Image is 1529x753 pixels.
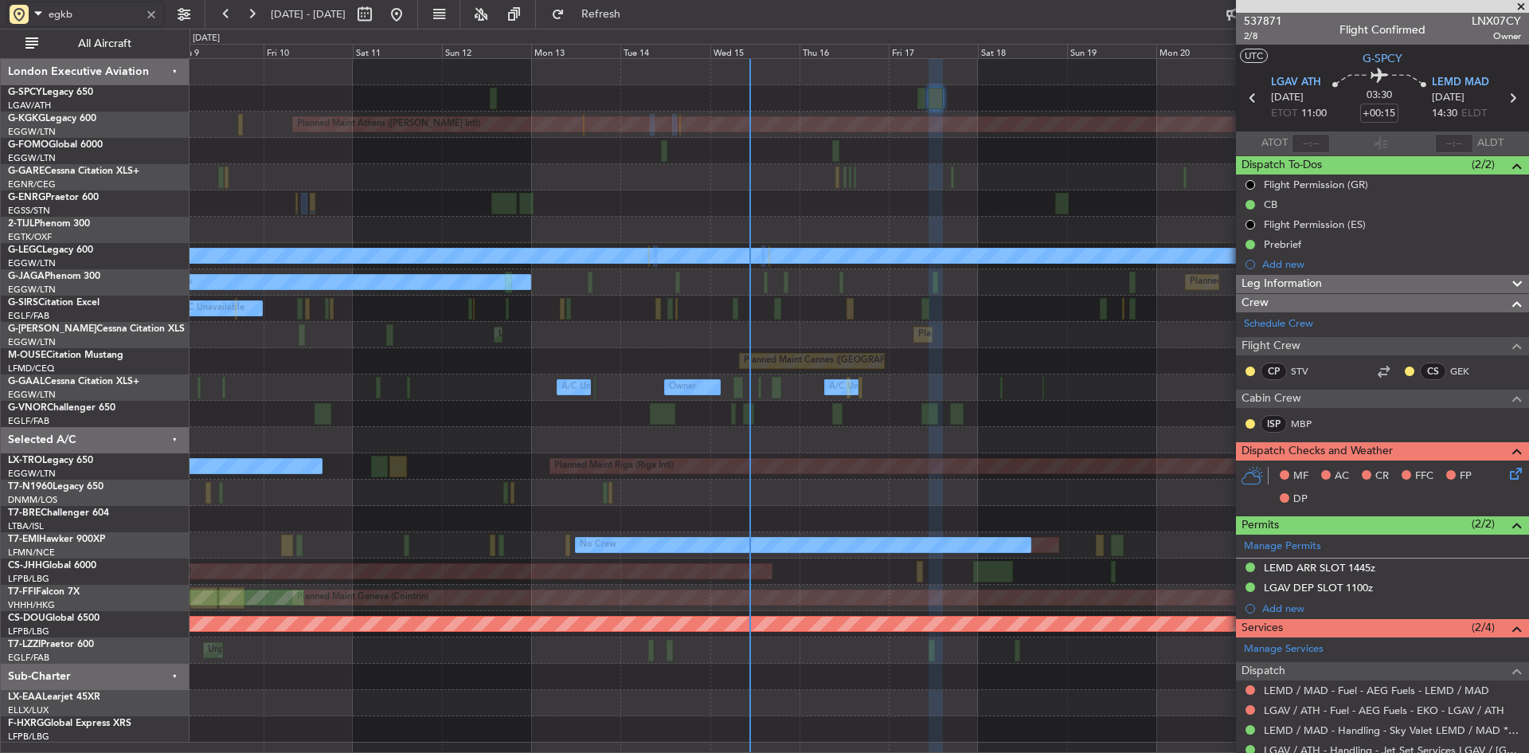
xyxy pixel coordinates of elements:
div: Planned Maint [GEOGRAPHIC_DATA] ([GEOGRAPHIC_DATA]) [918,323,1169,347]
span: G-ENRG [8,193,45,202]
a: ELLX/LUX [8,704,49,716]
a: LX-EAALearjet 45XR [8,692,100,702]
a: EGGW/LTN [8,336,56,348]
a: EGLF/FAB [8,652,49,664]
div: LEMD ARR SLOT 1445z [1264,561,1375,575]
button: All Aircraft [18,31,173,57]
span: CS-JHH [8,561,42,571]
div: Fri 17 [889,44,978,58]
a: Manage Services [1244,641,1324,657]
div: CB [1264,198,1277,211]
span: LGAV ATH [1271,75,1321,91]
span: (2/4) [1472,619,1495,636]
span: FFC [1415,469,1433,484]
a: LEMD / MAD - Fuel - AEG Fuels - LEMD / MAD [1264,684,1489,697]
span: Refresh [568,9,635,20]
a: LFPB/LBG [8,731,49,743]
div: Sat 18 [978,44,1067,58]
button: UTC [1240,49,1268,63]
span: AC [1335,469,1349,484]
div: Planned Maint Cannes ([GEOGRAPHIC_DATA]) [744,349,933,373]
div: No Crew [580,533,616,557]
a: VHHH/HKG [8,599,55,611]
a: Schedule Crew [1244,316,1313,332]
a: LTBA/ISL [8,520,44,532]
div: CS [1420,363,1446,380]
input: Airport [49,2,140,26]
div: A/C Unavailable [178,296,244,320]
span: [DATE] [1432,90,1464,106]
a: G-GARECessna Citation XLS+ [8,167,139,176]
a: Manage Permits [1244,539,1321,555]
span: DP [1293,492,1308,508]
span: 537871 [1244,13,1282,29]
a: G-FOMOGlobal 6000 [8,140,103,150]
div: Prebrief [1264,237,1301,251]
span: 2/8 [1244,29,1282,43]
span: T7-N1960 [8,482,53,492]
span: F-HXRG [8,719,44,728]
a: G-ENRGPraetor 600 [8,193,99,202]
span: 14:30 [1432,106,1457,122]
span: Dispatch Checks and Weather [1242,442,1393,461]
div: Fri 10 [264,44,353,58]
a: LGAV / ATH - Fuel - AEG Fuels - EKO - LGAV / ATH [1264,704,1504,717]
span: Crew [1242,294,1269,312]
div: Planned Maint Riga (Riga Intl) [554,454,674,478]
span: CR [1375,469,1389,484]
span: M-OUSE [8,351,46,360]
a: GEK [1450,364,1486,378]
span: G-FOMO [8,140,49,150]
div: Tue 14 [620,44,710,58]
div: LGAV DEP SLOT 1100z [1264,581,1373,594]
span: ETOT [1271,106,1297,122]
a: G-[PERSON_NAME]Cessna Citation XLS [8,324,185,334]
a: LFMD/CEQ [8,363,54,375]
span: 2-TIJL [8,219,34,229]
span: LX-TRO [8,456,42,465]
a: EGGW/LTN [8,389,56,401]
a: EGGW/LTN [8,126,56,138]
a: T7-FFIFalcon 7X [8,587,80,597]
div: Unplanned Maint [GEOGRAPHIC_DATA] ([GEOGRAPHIC_DATA]) [499,323,761,347]
a: STV [1291,364,1327,378]
span: G-SPCY [1363,50,1402,67]
a: G-JAGAPhenom 300 [8,272,100,281]
span: T7-LZZI [8,640,41,649]
span: FP [1460,469,1472,484]
input: --:-- [1292,134,1330,153]
div: Flight Permission (GR) [1264,178,1368,191]
span: 11:00 [1301,106,1327,122]
a: T7-BREChallenger 604 [8,508,109,518]
a: G-GAALCessna Citation XLS+ [8,377,139,386]
div: Sat 11 [353,44,442,58]
span: ATOT [1261,135,1288,151]
span: (2/2) [1472,156,1495,173]
div: Thu 9 [174,44,264,58]
a: LFPB/LBG [8,626,49,637]
span: Leg Information [1242,275,1322,293]
div: Flight Permission (ES) [1264,218,1366,231]
a: LFPB/LBG [8,573,49,585]
a: T7-EMIHawker 900XP [8,535,105,544]
span: CS-DOU [8,614,45,623]
span: G-[PERSON_NAME] [8,324,96,334]
span: G-LEGC [8,245,42,255]
div: Unplanned Maint [GEOGRAPHIC_DATA] ([GEOGRAPHIC_DATA]) [208,638,470,662]
a: 2-TIJLPhenom 300 [8,219,90,229]
span: Cabin Crew [1242,390,1301,408]
a: EGLF/FAB [8,310,49,322]
a: G-SIRSCitation Excel [8,298,100,308]
span: ELDT [1461,106,1487,122]
span: Dispatch To-Dos [1242,156,1322,175]
span: G-SIRS [8,298,38,308]
span: All Aircraft [41,38,168,49]
span: G-GARE [8,167,45,176]
a: EGSS/STN [8,205,50,217]
div: Sun 19 [1067,44,1156,58]
a: EGTK/OXF [8,231,52,243]
span: LX-EAA [8,692,42,702]
a: LEMD / MAD - Handling - Sky Valet LEMD / MAD **MY HANDLING** [1264,724,1521,737]
a: CS-JHHGlobal 6000 [8,561,96,571]
span: LEMD MAD [1432,75,1489,91]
